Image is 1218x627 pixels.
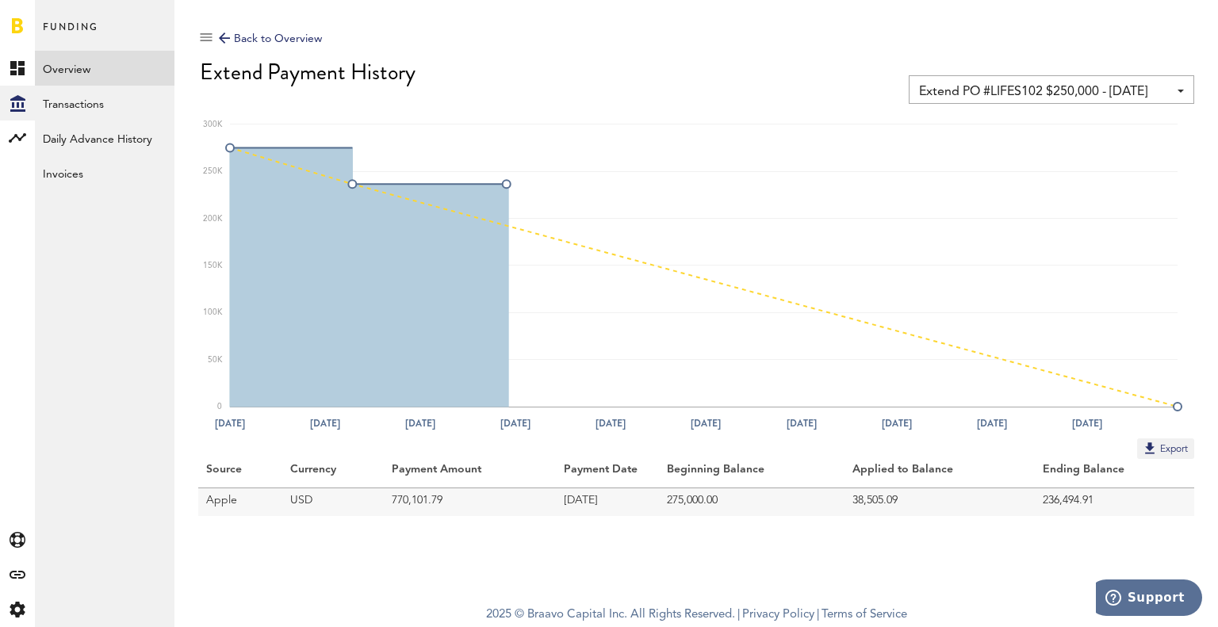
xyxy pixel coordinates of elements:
text: 100K [203,308,223,316]
text: [DATE] [596,416,626,430]
a: Privacy Policy [742,609,814,621]
th: Ending Balance [1035,459,1194,487]
text: [DATE] [1072,416,1102,430]
td: 38,505.09 [845,487,1035,516]
img: Export [1142,440,1158,456]
a: Transactions [35,86,174,120]
th: Currency [282,459,383,487]
text: 300K [203,120,223,128]
td: 236,494.91 [1035,487,1194,516]
text: [DATE] [787,416,817,430]
text: [DATE] [215,416,245,430]
text: [DATE] [405,416,435,430]
span: 2025 © Braavo Capital Inc. All Rights Reserved. [486,603,735,627]
td: 275,000.00 [659,487,845,516]
span: Extend PO #LIFES102 $250,000 - [DATE] [919,78,1168,105]
th: Source [198,459,282,487]
th: Payment Date [556,459,659,487]
span: Funding [43,17,98,51]
th: Beginning Balance [659,459,845,487]
div: Extend Payment History [200,59,1194,85]
div: Back to Overview [219,29,322,48]
iframe: Opens a widget where you can find more information [1096,579,1202,619]
text: 50K [208,356,223,364]
td: USD [282,487,383,516]
text: [DATE] [691,416,721,430]
th: Applied to Balance [845,459,1035,487]
td: Apple [198,487,282,516]
text: [DATE] [500,416,530,430]
td: 770,101.79 [384,487,556,516]
text: [DATE] [977,416,1007,430]
th: Payment Amount [384,459,556,487]
text: [DATE] [882,416,912,430]
text: 0 [217,403,222,411]
a: Daily Advance History [35,120,174,155]
text: 200K [203,215,223,223]
a: Terms of Service [822,609,907,621]
a: Overview [35,51,174,86]
text: 150K [203,262,223,270]
a: Invoices [35,155,174,190]
button: Export [1137,438,1194,459]
text: 250K [203,167,223,175]
text: [DATE] [310,416,340,430]
td: [DATE] [556,487,659,516]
